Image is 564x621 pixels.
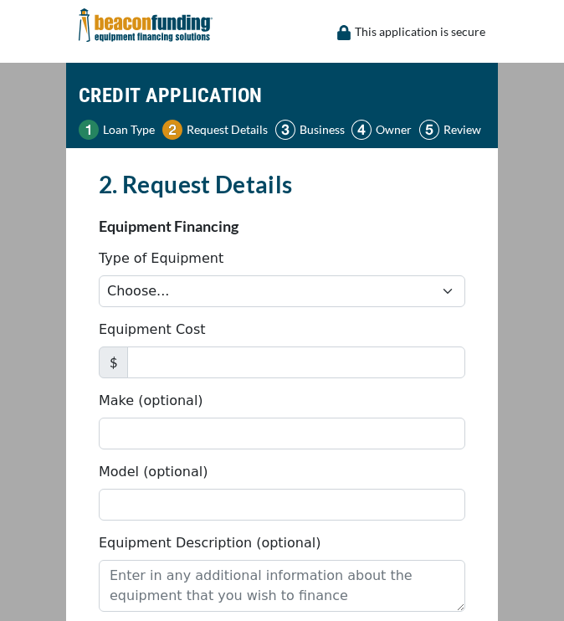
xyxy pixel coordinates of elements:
[275,120,295,140] img: Step 3
[79,71,485,120] h1: CREDIT APPLICATION
[162,120,182,140] img: Step 2
[79,120,99,140] img: Step 1
[444,120,481,140] p: Review
[355,22,485,42] p: This application is secure
[99,462,208,482] label: Model (optional)
[187,120,268,140] p: Request Details
[99,346,128,378] span: $
[99,391,203,411] label: Make (optional)
[103,120,155,140] p: Loan Type
[99,249,223,269] label: Type of Equipment
[99,165,465,203] h2: 2. Request Details
[376,120,412,140] p: Owner
[419,120,439,140] img: Step 5
[99,216,465,236] p: Equipment Financing
[351,120,372,140] img: Step 4
[337,25,351,40] img: lock icon to convery security
[99,533,320,553] label: Equipment Description (optional)
[99,320,206,340] label: Equipment Cost
[300,120,345,140] p: Business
